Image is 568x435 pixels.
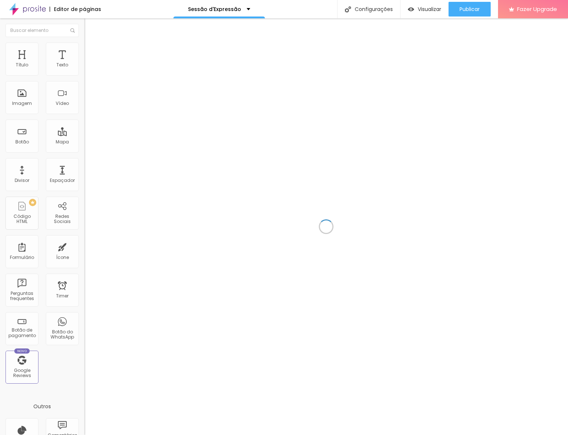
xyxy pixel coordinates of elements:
[56,101,69,106] div: Vídeo
[7,368,36,379] div: Google Reviews
[56,255,69,260] div: Ícone
[49,7,101,12] div: Editor de páginas
[14,348,30,354] div: Novo
[5,24,79,37] input: Buscar elemento
[7,214,36,224] div: Código HTML
[7,328,36,338] div: Botão de pagamento
[56,293,69,299] div: Timer
[418,6,441,12] span: Visualizar
[345,6,351,12] img: Icone
[56,139,69,145] div: Mapa
[10,255,34,260] div: Formulário
[401,2,449,17] button: Visualizar
[48,214,77,224] div: Redes Sociais
[517,6,557,12] span: Fazer Upgrade
[188,7,241,12] p: Sessão d'Expressão
[460,6,480,12] span: Publicar
[48,329,77,340] div: Botão do WhatsApp
[70,28,75,33] img: Icone
[408,6,414,12] img: view-1.svg
[7,291,36,301] div: Perguntas frequentes
[449,2,491,17] button: Publicar
[15,178,29,183] div: Divisor
[56,62,68,67] div: Texto
[15,139,29,145] div: Botão
[50,178,75,183] div: Espaçador
[12,101,32,106] div: Imagem
[16,62,28,67] div: Título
